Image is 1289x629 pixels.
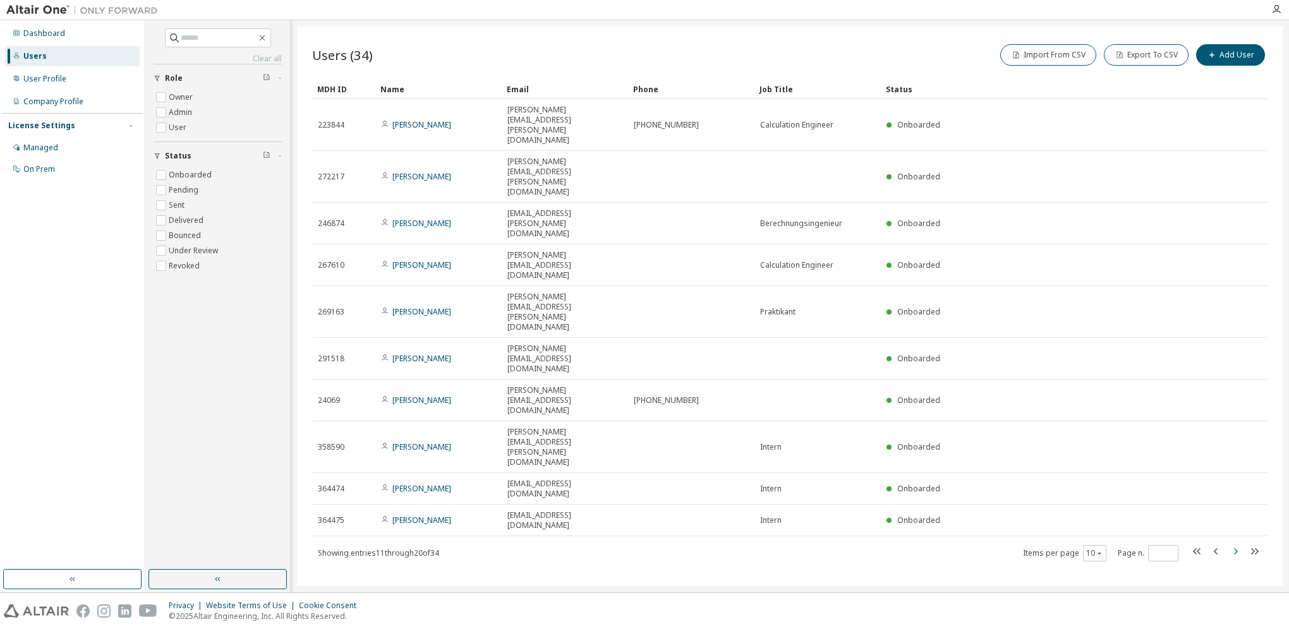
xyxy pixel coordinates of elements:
[633,79,749,99] div: Phone
[76,604,90,618] img: facebook.svg
[97,604,111,618] img: instagram.svg
[759,79,876,99] div: Job Title
[23,28,65,39] div: Dashboard
[380,79,497,99] div: Name
[169,90,195,105] label: Owner
[169,611,364,621] p: © 2025 Altair Engineering, Inc. All Rights Reserved.
[392,260,451,270] a: [PERSON_NAME]
[312,46,373,64] span: Users (34)
[23,164,55,174] div: On Prem
[154,64,282,92] button: Role
[318,548,439,558] span: Showing entries 11 through 20 of 34
[760,307,796,317] span: Praktikant
[392,119,451,130] a: [PERSON_NAME]
[317,79,370,99] div: MDH ID
[507,250,622,280] span: [PERSON_NAME][EMAIL_ADDRESS][DOMAIN_NAME]
[169,258,202,273] label: Revoked
[139,604,157,618] img: youtube.svg
[206,601,299,611] div: Website Terms of Use
[392,395,451,405] a: [PERSON_NAME]
[897,260,940,270] span: Onboarded
[507,510,622,530] span: [EMAIL_ADDRESS][DOMAIN_NAME]
[318,515,344,525] span: 364475
[897,119,940,130] span: Onboarded
[4,604,69,618] img: altair_logo.svg
[318,307,344,317] span: 269163
[154,54,282,64] a: Clear all
[507,292,622,332] span: [PERSON_NAME][EMAIL_ADDRESS][PERSON_NAME][DOMAIN_NAME]
[1104,44,1189,66] button: Export To CSV
[760,484,782,494] span: Intern
[169,228,203,243] label: Bounced
[318,484,344,494] span: 364474
[169,243,221,258] label: Under Review
[897,441,940,452] span: Onboarded
[760,442,782,452] span: Intern
[318,442,344,452] span: 358590
[507,79,623,99] div: Email
[318,354,344,364] span: 291518
[392,306,451,317] a: [PERSON_NAME]
[6,4,164,16] img: Altair One
[634,395,699,405] span: [PHONE_NUMBER]
[507,208,622,239] span: [EMAIL_ADDRESS][PERSON_NAME][DOMAIN_NAME]
[165,73,183,83] span: Role
[897,171,940,182] span: Onboarded
[760,120,833,130] span: Calculation Engineer
[169,183,201,198] label: Pending
[154,142,282,170] button: Status
[318,172,344,182] span: 272217
[23,97,83,107] div: Company Profile
[169,213,206,228] label: Delivered
[23,74,66,84] div: User Profile
[23,143,58,153] div: Managed
[1086,548,1103,558] button: 10
[507,344,622,374] span: [PERSON_NAME][EMAIL_ADDRESS][DOMAIN_NAME]
[760,515,782,525] span: Intern
[1118,545,1178,561] span: Page n.
[760,260,833,270] span: Calculation Engineer
[897,395,940,405] span: Onboarded
[169,120,189,135] label: User
[507,157,622,197] span: [PERSON_NAME][EMAIL_ADDRESS][PERSON_NAME][DOMAIN_NAME]
[318,260,344,270] span: 267610
[760,219,842,229] span: Berechnungsingenieur
[8,121,75,131] div: License Settings
[169,167,214,183] label: Onboarded
[897,306,940,317] span: Onboarded
[1000,44,1096,66] button: Import From CSV
[118,604,131,618] img: linkedin.svg
[507,427,622,467] span: [PERSON_NAME][EMAIL_ADDRESS][PERSON_NAME][DOMAIN_NAME]
[169,198,187,213] label: Sent
[897,515,940,525] span: Onboarded
[263,151,270,161] span: Clear filter
[392,441,451,452] a: [PERSON_NAME]
[318,395,340,405] span: 24069
[507,385,622,416] span: [PERSON_NAME][EMAIL_ADDRESS][DOMAIN_NAME]
[1023,545,1106,561] span: Items per page
[392,515,451,525] a: [PERSON_NAME]
[263,73,270,83] span: Clear filter
[165,151,191,161] span: Status
[392,218,451,229] a: [PERSON_NAME]
[169,105,195,120] label: Admin
[392,353,451,364] a: [PERSON_NAME]
[897,483,940,494] span: Onboarded
[886,79,1202,99] div: Status
[23,51,47,61] div: Users
[169,601,206,611] div: Privacy
[299,601,364,611] div: Cookie Consent
[507,105,622,145] span: [PERSON_NAME][EMAIL_ADDRESS][PERSON_NAME][DOMAIN_NAME]
[897,218,940,229] span: Onboarded
[1196,44,1265,66] button: Add User
[897,353,940,364] span: Onboarded
[634,120,699,130] span: [PHONE_NUMBER]
[392,483,451,494] a: [PERSON_NAME]
[392,171,451,182] a: [PERSON_NAME]
[318,120,344,130] span: 223844
[507,479,622,499] span: [EMAIL_ADDRESS][DOMAIN_NAME]
[318,219,344,229] span: 246874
